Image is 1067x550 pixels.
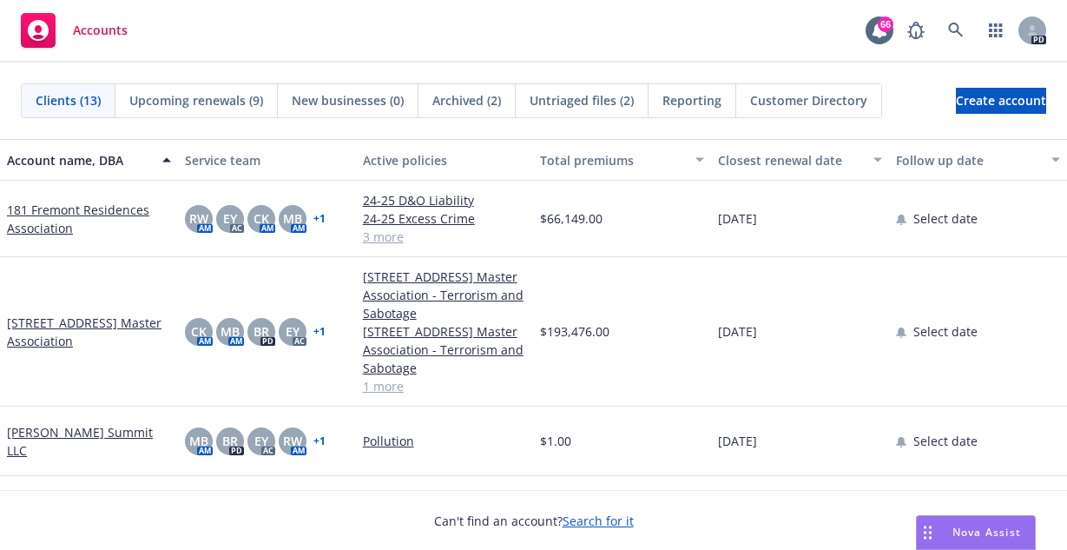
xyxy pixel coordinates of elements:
span: CK [254,209,269,228]
span: Select date [913,322,978,341]
span: Upcoming renewals (9) [129,91,263,109]
a: Report a Bug [899,13,933,48]
div: Account name, DBA [7,151,152,169]
div: Drag to move [917,516,939,549]
span: Nova Assist [952,525,1021,540]
span: Reporting [662,91,721,109]
span: [DATE] [718,209,757,228]
a: [STREET_ADDRESS] Master Association [7,314,171,350]
a: Cold [DEMOGRAPHIC_DATA] Solutions LLC - Workers' Compensation [363,487,527,541]
a: Create account [956,88,1046,114]
a: Switch app [978,13,1013,48]
div: Closest renewal date [718,151,863,169]
a: [PERSON_NAME] Summit LLC [7,423,171,460]
a: 3 more [363,228,527,246]
span: Accounts [73,23,128,37]
div: Follow up date [896,151,1041,169]
span: [DATE] [718,432,757,450]
a: Accounts [14,6,135,55]
a: 1 more [363,377,527,395]
div: Service team [185,151,349,169]
button: Closest renewal date [711,139,889,181]
span: Select date [913,432,978,450]
span: $66,149.00 [540,209,603,228]
a: 24-25 Excess Crime [363,209,527,228]
a: 181 Fremont Residences Association [7,201,171,237]
span: New businesses (0) [292,91,404,109]
span: Untriaged files (2) [530,91,634,109]
span: Customer Directory [750,91,867,109]
a: + 1 [313,327,326,337]
span: MB [221,322,240,341]
a: 24-25 D&O Liability [363,191,527,209]
span: MB [283,209,302,228]
a: + 1 [313,436,326,447]
span: RW [189,209,208,228]
button: Follow up date [889,139,1067,181]
span: EY [286,322,300,341]
span: $1.00 [540,432,571,450]
a: + 1 [313,214,326,224]
button: Nova Assist [916,515,1036,550]
a: [STREET_ADDRESS] Master Association - Terrorism and Sabotage [363,268,527,322]
button: Active policies [356,139,534,181]
span: [DATE] [718,322,757,341]
button: Service team [178,139,356,181]
span: MB [189,432,208,450]
div: 66 [878,17,893,32]
div: Total premiums [540,151,685,169]
div: Active policies [363,151,527,169]
span: RW [283,432,302,450]
a: Pollution [363,432,527,450]
a: Search for it [563,513,634,529]
span: EY [223,209,237,228]
span: $193,476.00 [540,322,609,341]
span: CK [191,322,207,341]
a: Search [939,13,973,48]
span: Clients (13) [36,91,101,109]
span: BR [222,432,238,450]
span: Can't find an account? [434,512,634,530]
span: Select date [913,209,978,228]
span: BR [254,322,269,341]
a: [STREET_ADDRESS] Master Association - Terrorism and Sabotage [363,322,527,377]
span: EY [254,432,268,450]
span: Create account [956,84,1046,117]
button: Total premiums [533,139,711,181]
span: Archived (2) [432,91,501,109]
